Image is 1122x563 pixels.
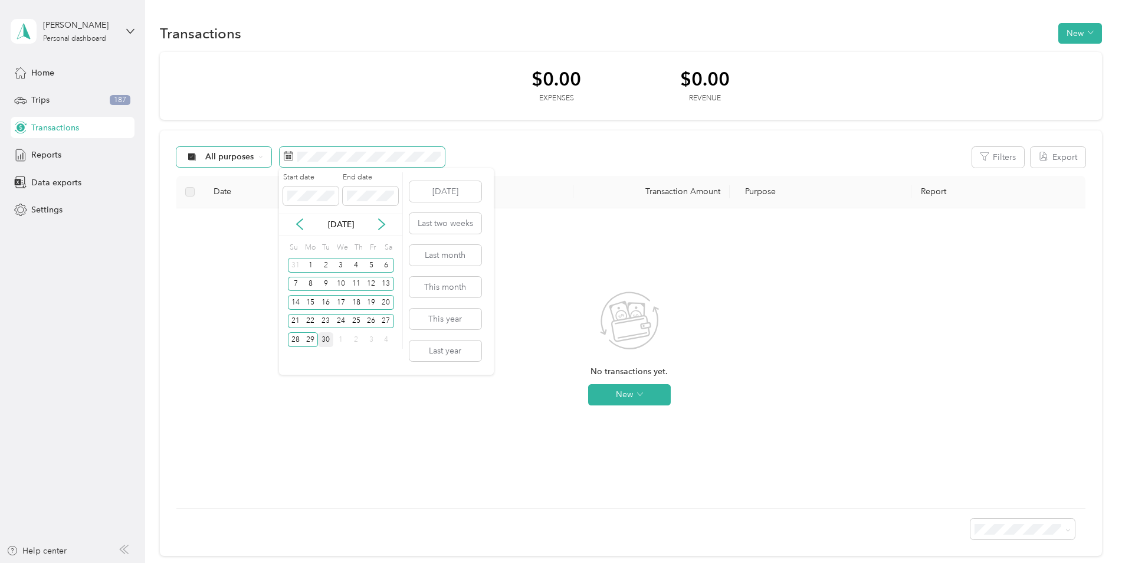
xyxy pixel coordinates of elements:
[739,186,776,197] span: Purpose
[288,332,303,347] div: 28
[379,332,394,347] div: 4
[31,204,63,216] span: Settings
[303,314,319,329] div: 22
[303,295,319,310] div: 15
[352,240,363,256] div: Th
[318,332,333,347] div: 30
[6,545,67,557] button: Help center
[205,153,254,161] span: All purposes
[43,35,106,42] div: Personal dashboard
[409,181,481,202] button: [DATE]
[43,19,117,31] div: [PERSON_NAME]
[333,295,349,310] div: 17
[333,332,349,347] div: 1
[379,258,394,273] div: 6
[363,258,379,273] div: 5
[204,176,313,208] th: Date
[379,314,394,329] div: 27
[349,258,364,273] div: 4
[31,149,61,161] span: Reports
[588,384,671,405] button: New
[911,176,1085,208] th: Report
[316,218,366,231] p: [DATE]
[303,277,319,292] div: 8
[31,176,81,189] span: Data exports
[349,277,364,292] div: 11
[318,258,333,273] div: 2
[1058,23,1102,44] button: New
[363,314,379,329] div: 26
[573,176,730,208] th: Transaction Amount
[335,240,349,256] div: We
[532,93,581,104] div: Expenses
[972,147,1024,168] button: Filters
[333,314,349,329] div: 24
[349,332,364,347] div: 2
[318,277,333,292] div: 9
[343,172,398,183] label: End date
[318,314,333,329] div: 23
[288,240,299,256] div: Su
[318,295,333,310] div: 16
[333,277,349,292] div: 10
[409,309,481,329] button: This year
[288,295,303,310] div: 14
[303,332,319,347] div: 29
[288,277,303,292] div: 7
[409,213,481,234] button: Last two weeks
[363,277,379,292] div: 12
[320,240,331,256] div: Tu
[1056,497,1122,563] iframe: Everlance-gr Chat Button Frame
[349,314,364,329] div: 25
[379,277,394,292] div: 13
[303,240,316,256] div: Mo
[368,240,379,256] div: Fr
[31,122,79,134] span: Transactions
[590,365,668,378] span: No transactions yet.
[288,314,303,329] div: 21
[288,258,303,273] div: 31
[383,240,394,256] div: Sa
[333,258,349,273] div: 3
[160,27,241,40] h1: Transactions
[31,67,54,79] span: Home
[363,295,379,310] div: 19
[379,295,394,310] div: 20
[409,245,481,266] button: Last month
[349,295,364,310] div: 18
[409,277,481,297] button: This month
[409,341,481,361] button: Last year
[363,332,379,347] div: 3
[532,68,581,89] div: $0.00
[110,95,130,106] span: 187
[1031,147,1085,168] button: Export
[303,258,319,273] div: 1
[680,68,730,89] div: $0.00
[31,94,50,106] span: Trips
[680,93,730,104] div: Revenue
[283,172,339,183] label: Start date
